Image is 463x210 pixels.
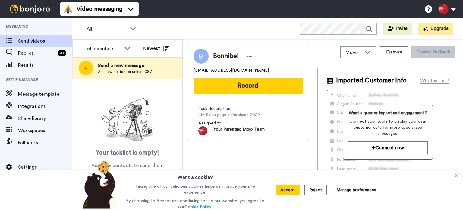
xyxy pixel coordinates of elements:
[194,67,269,73] span: [EMAIL_ADDRESS][DOMAIN_NAME]
[198,126,207,135] img: 579d093b-8ec2-4fdf-8c29-dfd6d8731538-1648402357.jpg
[213,126,265,135] span: Your Parenting Mojo Team
[184,205,211,209] a: Cookie Policy
[77,5,122,13] span: Video messaging
[87,25,127,33] span: All
[178,170,213,181] h3: Want a cookie?
[18,127,72,134] span: Workspaces
[348,118,428,137] span: Connect your tools to display your own customer data for more specialized messages
[18,163,72,171] span: Settings
[348,110,428,116] span: Want a greater impact and engagement?
[198,112,260,118] span: LM Sales page > Purchase 2022
[124,183,266,195] p: Taking one of our delicious cookies helps us improve your site experience.
[18,50,55,57] span: Replies
[18,115,72,122] span: Share library
[276,185,300,195] button: Accept
[336,76,407,85] span: Imported Customer Info
[97,95,158,144] img: ready-set-action.png
[198,106,241,112] span: Task description :
[345,49,362,56] span: Move
[98,69,152,74] span: Add new contact or upload CSV
[18,91,72,98] span: Message template
[411,46,455,58] button: Disable fallback
[63,4,73,14] img: vm-color.svg
[332,185,381,195] button: Manage preferences
[87,45,121,52] div: All members
[18,37,72,45] span: Send videos
[18,62,72,69] span: Results
[304,185,327,195] button: Reject
[383,23,412,35] button: Invite
[18,139,72,146] span: Fallbacks
[81,162,173,176] span: Add new contacts to send them personalised messages
[380,46,408,58] button: Dismiss
[198,120,241,126] span: Assigned to:
[18,103,72,110] span: Integrations
[77,160,122,209] img: bear-with-cookie.png
[58,50,66,56] div: 41
[194,78,303,94] button: Record
[194,49,209,64] img: Image of Bonnibel
[418,23,453,35] button: Upgrade
[138,42,173,54] button: Newest
[96,148,159,157] span: Your tasklist is empty!
[420,77,449,84] div: What is this?
[124,198,266,210] p: By choosing to Accept and continuing to use our website, you agree to our .
[213,52,239,61] span: Bonnibel
[7,5,52,13] img: bj-logo-header-white.svg
[98,62,152,69] span: Send a new message
[348,141,428,154] button: Connect now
